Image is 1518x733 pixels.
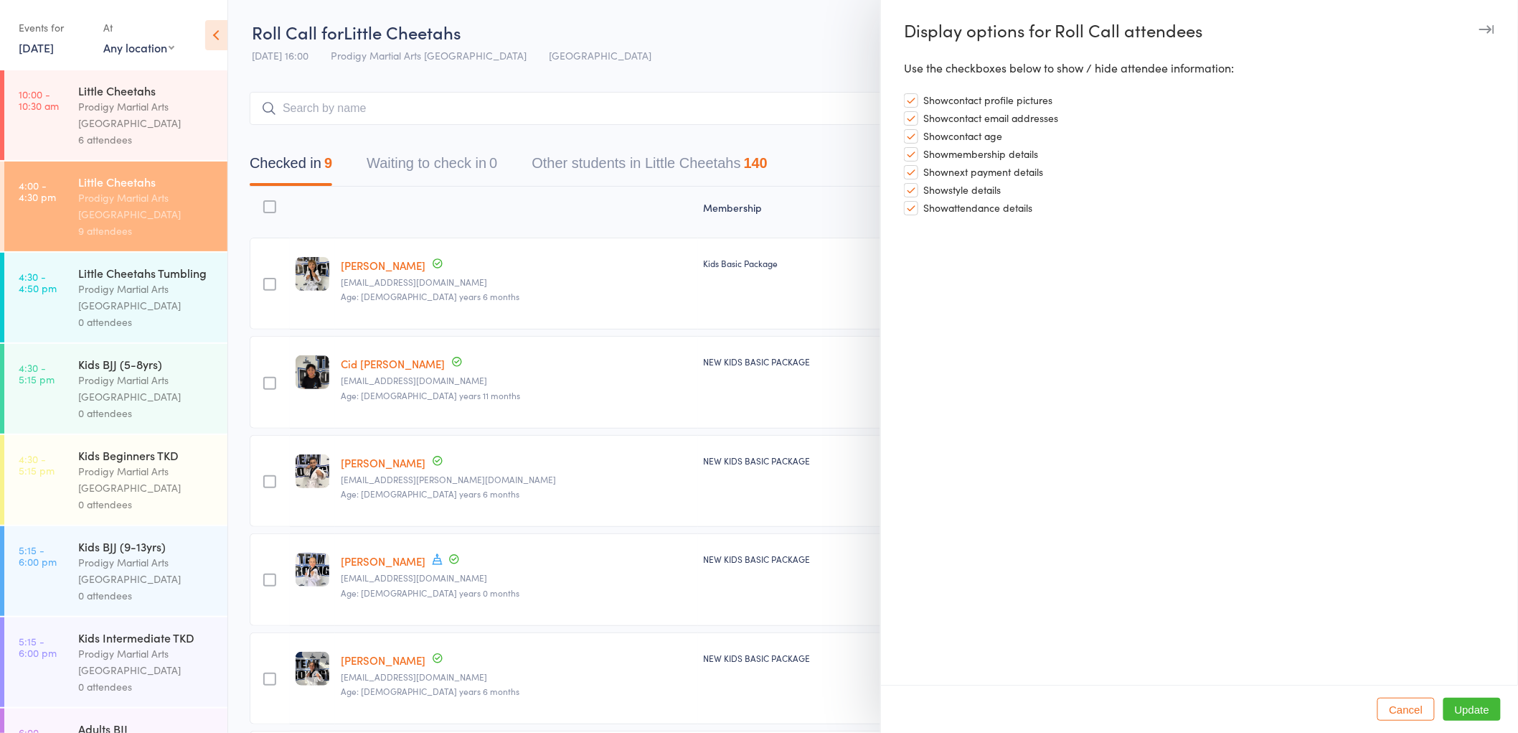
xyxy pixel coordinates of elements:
[923,180,1001,197] span: Show style details
[923,108,1058,125] span: Show contact email addresses
[923,162,1043,179] span: Show next payment details
[1443,698,1501,721] button: Update
[881,20,1518,40] div: Display options for Roll Call attendees
[923,90,1052,107] span: Show contact profile pictures
[904,61,1495,75] p: Use the checkboxes below to show / hide attendee information:
[1377,698,1435,721] button: Cancel
[923,144,1038,161] span: Show membership details
[923,126,1002,143] span: Show contact age
[923,198,1032,215] span: Show attendance details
